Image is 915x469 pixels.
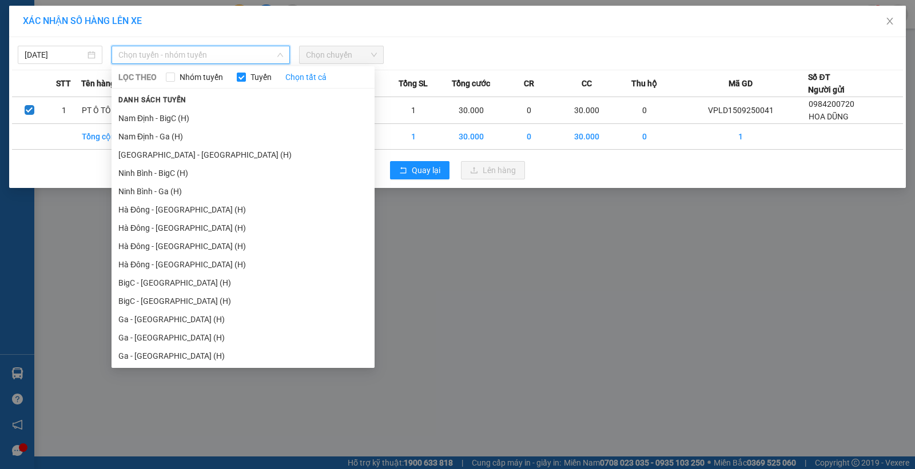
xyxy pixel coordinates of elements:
li: Hà Đông - [GEOGRAPHIC_DATA] (H) [112,255,375,274]
li: Ga - [GEOGRAPHIC_DATA] (H) [112,310,375,328]
div: Số ĐT Người gửi [808,71,845,96]
span: STT [56,77,71,90]
td: 0 [500,124,558,150]
li: BigC - [GEOGRAPHIC_DATA] (H) [112,274,375,292]
span: 0984200720 [809,99,854,109]
li: Nam Định - Ga (H) [112,127,375,146]
td: 30.000 [443,97,500,124]
li: Hà Đông - [GEOGRAPHIC_DATA] (H) [112,219,375,237]
td: 30.000 [558,124,616,150]
li: Nam Định - BigC (H) [112,109,375,127]
td: 0 [500,97,558,124]
li: Ninh Bình - BigC (H) [112,164,375,182]
td: PT Ô TÔ [81,97,139,124]
span: down [277,51,284,58]
span: Quay lại [412,164,440,177]
span: Danh sách tuyến [112,95,193,105]
td: 1 [673,124,808,150]
span: Mã GD [729,77,753,90]
span: Tổng SL [399,77,428,90]
td: 30.000 [443,124,500,150]
button: Close [874,6,906,38]
td: 0 [615,97,673,124]
td: 1 [385,124,443,150]
span: Tổng cước [452,77,490,90]
span: Thu hộ [631,77,657,90]
td: 30.000 [558,97,616,124]
li: [GEOGRAPHIC_DATA] - [GEOGRAPHIC_DATA] (H) [112,146,375,164]
a: Chọn tất cả [285,71,327,83]
td: 1 [47,97,82,124]
span: Tuyến [246,71,276,83]
span: CC [582,77,592,90]
td: 1 [385,97,443,124]
span: HOA DŨNG [809,112,849,121]
li: Ninh Bình - Ga (H) [112,182,375,201]
input: 15/09/2025 [25,49,85,61]
span: Nhóm tuyến [175,71,228,83]
span: rollback [399,166,407,175]
span: close [885,17,894,26]
button: uploadLên hàng [461,161,525,179]
td: 0 [615,124,673,150]
button: rollbackQuay lại [390,161,449,179]
li: Ga - [GEOGRAPHIC_DATA] (H) [112,328,375,347]
span: LỌC THEO [118,71,157,83]
li: Hà Đông - [GEOGRAPHIC_DATA] (H) [112,201,375,219]
li: Hà Đông - [GEOGRAPHIC_DATA] (H) [112,237,375,255]
li: Ga - [GEOGRAPHIC_DATA] (H) [112,347,375,365]
span: XÁC NHẬN SỐ HÀNG LÊN XE [23,15,142,26]
td: VPLD1509250041 [673,97,808,124]
span: Chọn chuyến [306,46,377,63]
span: Chọn tuyến - nhóm tuyến [118,46,283,63]
li: BigC - [GEOGRAPHIC_DATA] (H) [112,292,375,310]
td: Tổng cộng [81,124,139,150]
span: CR [524,77,534,90]
span: Tên hàng [81,77,115,90]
